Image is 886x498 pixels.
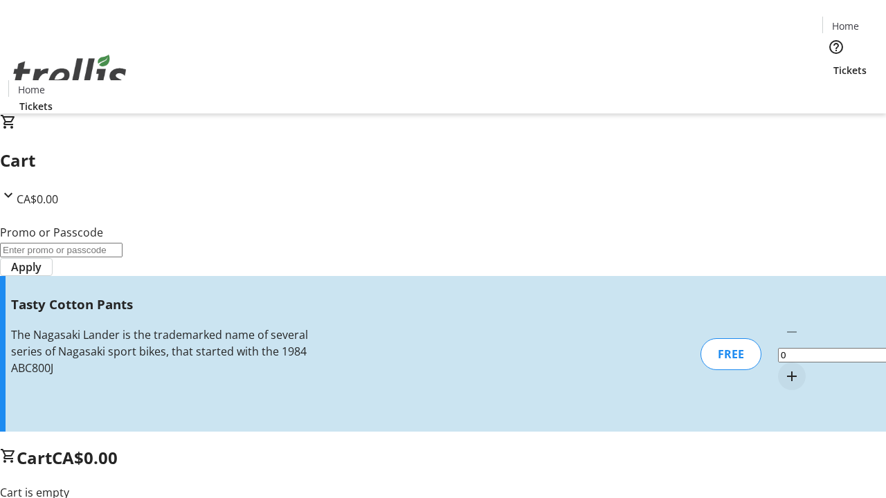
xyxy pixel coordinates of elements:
[823,19,867,33] a: Home
[9,82,53,97] a: Home
[700,338,761,370] div: FREE
[778,362,806,390] button: Increment by one
[8,99,64,113] a: Tickets
[52,446,118,469] span: CA$0.00
[11,295,314,314] h3: Tasty Cotton Pants
[833,63,867,77] span: Tickets
[19,99,53,113] span: Tickets
[832,19,859,33] span: Home
[11,326,314,376] div: The Nagasaki Lander is the trademarked name of several series of Nagasaki sport bikes, that start...
[18,82,45,97] span: Home
[822,77,850,105] button: Cart
[17,192,58,207] span: CA$0.00
[822,63,878,77] a: Tickets
[11,259,42,275] span: Apply
[822,33,850,61] button: Help
[8,39,132,109] img: Orient E2E Organization LD1xmtVLnD's Logo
